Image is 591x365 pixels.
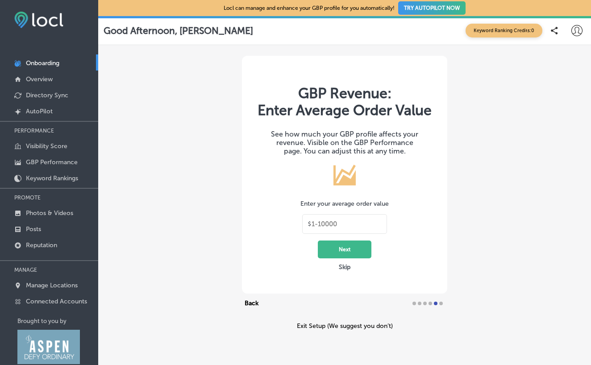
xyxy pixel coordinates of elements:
button: Next [318,241,371,258]
button: Skip [336,263,353,271]
p: Directory Sync [26,91,68,99]
img: Aspen [17,330,80,364]
div: Enter your average order value [255,200,434,207]
p: AutoPilot [26,108,53,115]
p: Good Afternoon, [PERSON_NAME] [104,25,253,36]
input: 1-10000 [312,220,381,228]
p: Manage Locations [26,282,78,289]
p: Connected Accounts [26,298,87,305]
div: GBP Revenue: [255,85,434,119]
p: Visibility Score [26,142,67,150]
div: Exit Setup (We suggest you don’t) [242,322,447,330]
p: Keyword Rankings [26,174,78,182]
button: Back [242,298,261,309]
p: Photos & Videos [26,209,73,217]
button: TRY AUTOPILOT NOW [398,1,466,15]
p: $ [308,221,311,227]
span: Enter Average Order Value [255,102,434,119]
p: Onboarding [26,59,59,67]
p: Brought to you by [17,318,98,324]
p: Posts [26,225,41,233]
span: Keyword Ranking Credits: 0 [466,24,542,37]
p: GBP Performance [26,158,78,166]
div: See how much your GBP profile affects your revenue. Visible on the GBP Performance page. You can ... [255,130,434,155]
p: Reputation [26,241,57,249]
img: fda3e92497d09a02dc62c9cd864e3231.png [14,12,63,28]
p: Overview [26,75,53,83]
